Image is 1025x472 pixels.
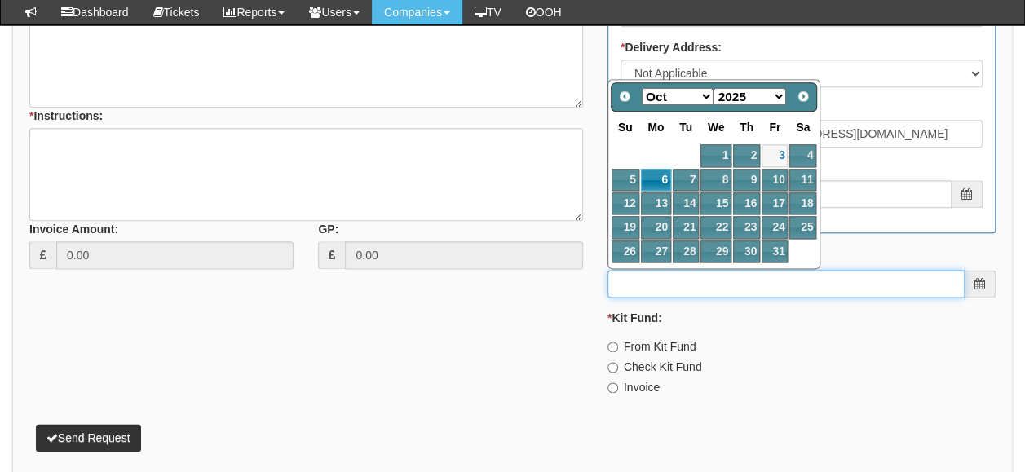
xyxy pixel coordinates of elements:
input: Invoice [607,382,618,393]
a: 1 [700,144,731,166]
span: Thursday [740,121,753,134]
a: 30 [733,240,760,262]
span: Monday [647,121,664,134]
a: 13 [641,192,671,214]
label: Check Kit Fund [607,359,702,375]
span: Prev [618,90,631,103]
a: 17 [762,192,788,214]
label: Invoice Amount: [29,221,118,237]
a: 8 [700,169,731,191]
a: 4 [789,144,816,166]
span: Saturday [796,121,810,134]
a: 2 [733,144,760,166]
a: 15 [700,192,731,214]
input: From Kit Fund [607,342,618,352]
a: 26 [612,240,639,262]
a: 24 [762,216,788,238]
a: 12 [612,192,639,214]
label: Invoice [607,379,660,395]
label: Instructions: [29,108,103,124]
button: Send Request [36,424,141,452]
input: Check Kit Fund [607,362,618,373]
a: 27 [641,240,671,262]
a: 7 [673,169,699,191]
a: 10 [762,169,788,191]
a: 5 [612,169,639,191]
a: 18 [789,192,816,214]
a: 9 [733,169,760,191]
label: Kit Fund: [607,310,662,326]
span: Sunday [618,121,633,134]
a: 14 [673,192,699,214]
span: Wednesday [708,121,725,134]
label: Delivery Address: [621,39,722,55]
a: 20 [641,216,671,238]
a: 19 [612,216,639,238]
label: GP: [318,221,338,237]
a: Next [793,85,815,108]
a: Prev [613,85,636,108]
a: 29 [700,240,731,262]
a: 25 [789,216,816,238]
a: 3 [762,144,788,166]
a: 23 [733,216,760,238]
a: 28 [673,240,699,262]
span: Next [797,90,810,103]
a: 16 [733,192,760,214]
span: Friday [769,121,780,134]
a: 31 [762,240,788,262]
span: Tuesday [679,121,692,134]
a: 11 [789,169,816,191]
label: From Kit Fund [607,338,696,355]
a: 21 [673,216,699,238]
a: 22 [700,216,731,238]
a: 6 [641,169,671,191]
